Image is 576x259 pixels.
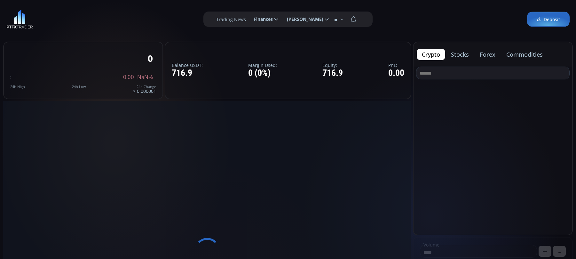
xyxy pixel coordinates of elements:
div: 716.9 [322,68,343,78]
span: 0.00 [123,74,134,80]
span: Deposit [537,16,560,23]
label: Balance USDT: [172,63,203,68]
button: commodities [501,49,548,60]
span: Finances [249,13,273,26]
img: LOGO [6,10,33,29]
button: crypto [417,49,445,60]
div: 716.9 [172,68,203,78]
label: Equity: [322,63,343,68]
div: > 0.000001 [133,85,156,93]
span: NaN% [137,74,153,80]
div: 24h Low [72,85,86,89]
div: 0.00 [388,68,404,78]
div: 24h High [10,85,25,89]
div: 0 (0%) [248,68,277,78]
button: forex [475,49,501,60]
label: Margin Used: [248,63,277,68]
a: Deposit [527,12,570,27]
div: 0 [148,53,153,63]
label: Trading News [216,16,246,23]
div: 24h Change [133,85,156,89]
label: PnL: [388,63,404,68]
span: : [10,73,12,81]
button: stocks [446,49,474,60]
span: [PERSON_NAME] [282,13,323,26]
